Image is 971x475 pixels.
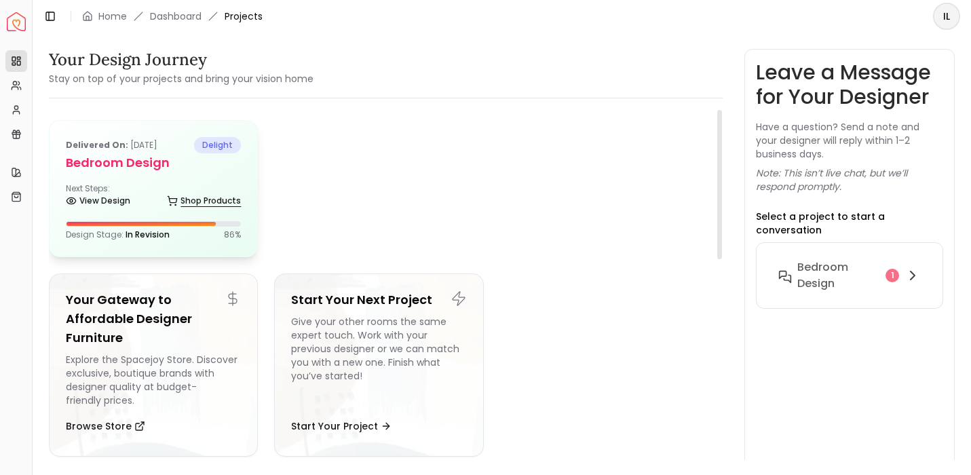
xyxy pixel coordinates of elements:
button: Start Your Project [291,413,392,440]
p: 86 % [224,229,241,240]
span: In Revision [126,229,170,240]
span: delight [194,137,241,153]
div: Next Steps: [66,183,241,210]
button: Browse Store [66,413,145,440]
button: Bedroom design1 [767,254,932,297]
h3: Your Design Journey [49,49,313,71]
h5: Start Your Next Project [291,290,466,309]
b: Delivered on: [66,139,128,151]
nav: breadcrumb [82,9,263,23]
p: Select a project to start a conversation [756,210,943,237]
p: Note: This isn’t live chat, but we’ll respond promptly. [756,166,943,193]
h5: Your Gateway to Affordable Designer Furniture [66,290,241,347]
a: Spacejoy [7,12,26,31]
p: [DATE] [66,137,157,153]
a: Home [98,9,127,23]
button: IL [933,3,960,30]
span: Projects [225,9,263,23]
img: Spacejoy Logo [7,12,26,31]
a: View Design [66,191,130,210]
h3: Leave a Message for Your Designer [756,60,943,109]
a: Start Your Next ProjectGive your other rooms the same expert touch. Work with your previous desig... [274,273,483,457]
p: Design Stage: [66,229,170,240]
span: IL [934,4,959,28]
h6: Bedroom design [797,259,880,292]
a: Shop Products [167,191,241,210]
a: Your Gateway to Affordable Designer FurnitureExplore the Spacejoy Store. Discover exclusive, bout... [49,273,258,457]
a: Dashboard [150,9,202,23]
h5: Bedroom design [66,153,241,172]
div: 1 [886,269,899,282]
small: Stay on top of your projects and bring your vision home [49,72,313,85]
div: Explore the Spacejoy Store. Discover exclusive, boutique brands with designer quality at budget-f... [66,353,241,407]
div: Give your other rooms the same expert touch. Work with your previous designer or we can match you... [291,315,466,407]
p: Have a question? Send a note and your designer will reply within 1–2 business days. [756,120,943,161]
